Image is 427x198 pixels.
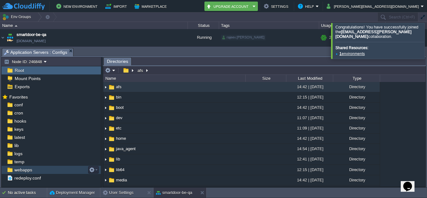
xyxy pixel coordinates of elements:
button: User Settings [103,190,133,196]
img: AMDAwAAAACH5BAEAAAAALAAAAAABAAEAAAICRAEAOw== [108,125,115,132]
div: 14:42 | [DATE] [286,134,333,143]
div: 12:41 | [DATE] [286,154,333,164]
button: Import [105,3,129,10]
a: [DOMAIN_NAME] [17,38,46,44]
a: lib [115,156,121,162]
img: AMDAwAAAACH5BAEAAAAALAAAAAABAAEAAAICRAEAOw== [15,25,18,27]
img: AMDAwAAAACH5BAEAAAAALAAAAAABAAEAAAICRAEAOw== [103,175,108,185]
span: Exports [13,84,31,89]
a: etc [115,125,123,131]
a: redeploy.conf [13,175,42,181]
button: Help [298,3,316,10]
div: Directory [333,144,380,154]
img: AMDAwAAAACH5BAEAAAAALAAAAAABAAEAAAICRAEAOw== [6,29,14,46]
div: Last Modified [287,75,333,82]
div: 12:15 | [DATE] [286,165,333,175]
img: AMDAwAAAACH5BAEAAAAALAAAAAABAAEAAAICRAEAOw== [103,82,108,92]
div: Directory [333,185,380,195]
button: Settings [264,3,290,10]
a: afs [115,84,123,89]
a: temp [13,159,25,165]
a: dev [115,115,123,120]
span: lib [13,143,20,148]
a: 1environments [339,52,365,56]
div: Usage [319,22,385,29]
b: Shared Resources: [335,46,368,50]
span: media [115,177,128,183]
button: afs [137,68,145,73]
img: AMDAwAAAACH5BAEAAAAALAAAAAABAAEAAAICRAEAOw== [103,134,108,144]
img: AMDAwAAAACH5BAEAAAAALAAAAAABAAEAAAICRAEAOw== [108,84,115,91]
a: java_agent [115,146,137,151]
img: AMDAwAAAACH5BAEAAAAALAAAAAABAAEAAAICRAEAOw== [103,165,108,175]
div: 12:15 | [DATE] [286,92,333,102]
a: Root [13,68,25,73]
div: Directory [333,154,380,164]
div: Status [188,22,219,29]
a: keys [13,126,24,132]
a: bin [115,94,122,100]
div: 14:54 | [DATE] [286,144,333,154]
a: hooks [13,118,27,124]
a: smartdoor-be-qa [17,32,46,38]
button: Node ID: 246848 [4,59,44,64]
img: AMDAwAAAACH5BAEAAAAALAAAAAABAAEAAAICRAEAOw== [103,113,108,123]
span: Directories [107,58,128,65]
button: Marketplace [134,3,168,10]
button: [PERSON_NAME][EMAIL_ADDRESS][DOMAIN_NAME] [327,3,421,10]
div: Directory [333,123,380,133]
a: webapps [13,167,33,173]
div: Directory [333,134,380,143]
span: Congratulations! You have successfully joined the collaboration. [335,25,418,39]
a: cron [13,110,24,116]
div: 11:09 | [DATE] [286,123,333,133]
div: Name [104,75,245,82]
div: Name [1,22,188,29]
div: rajeev.[PERSON_NAME] [221,35,266,40]
div: Directory [333,103,380,112]
a: Favorites [8,94,29,99]
div: Directory [333,113,380,123]
a: logs [13,151,23,156]
img: AMDAwAAAACH5BAEAAAAALAAAAAABAAEAAAICRAEAOw== [108,166,115,173]
div: Type [334,75,380,82]
button: Deployment Manager [50,190,95,196]
div: 14:42 | [DATE] [286,82,333,92]
img: AMDAwAAAACH5BAEAAAAALAAAAAABAAEAAAICRAEAOw== [108,156,115,163]
button: Upgrade Account [206,3,251,10]
div: Tags [219,22,319,29]
img: AMDAwAAAACH5BAEAAAAALAAAAAABAAEAAAICRAEAOw== [108,146,115,153]
iframe: chat widget [401,173,421,192]
a: Mount Points [13,76,42,81]
img: AMDAwAAAACH5BAEAAAAALAAAAAABAAEAAAICRAEAOw== [103,124,108,133]
div: Directory [333,82,380,92]
a: home [115,136,127,141]
img: AMDAwAAAACH5BAEAAAAALAAAAAABAAEAAAICRAEAOw== [108,115,115,122]
div: 11:07 | [DATE] [286,113,333,123]
img: AMDAwAAAACH5BAEAAAAALAAAAAABAAEAAAICRAEAOw== [0,29,5,46]
img: CloudJiffy [2,3,45,10]
div: Running [188,29,219,46]
img: AMDAwAAAACH5BAEAAAAALAAAAAABAAEAAAICRAEAOw== [103,103,108,113]
img: AMDAwAAAACH5BAEAAAAALAAAAAABAAEAAAICRAEAOw== [108,94,115,101]
a: boot [115,105,125,110]
img: AMDAwAAAACH5BAEAAAAALAAAAAABAAEAAAICRAEAOw== [103,93,108,102]
span: Application Servers : Configs [4,48,67,56]
button: Env Groups [2,13,33,21]
button: New Environment [56,3,99,10]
